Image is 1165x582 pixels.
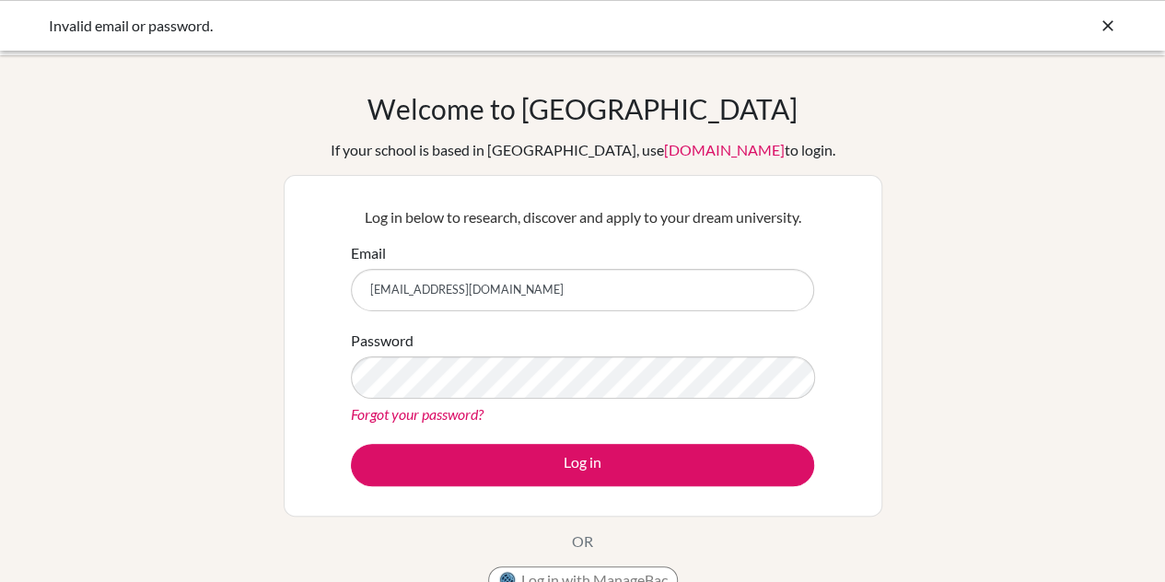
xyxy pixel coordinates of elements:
[351,242,386,264] label: Email
[572,530,593,553] p: OR
[351,330,414,352] label: Password
[351,444,814,486] button: Log in
[331,139,835,161] div: If your school is based in [GEOGRAPHIC_DATA], use to login.
[351,405,483,423] a: Forgot your password?
[664,141,785,158] a: [DOMAIN_NAME]
[367,92,798,125] h1: Welcome to [GEOGRAPHIC_DATA]
[49,15,841,37] div: Invalid email or password.
[351,206,814,228] p: Log in below to research, discover and apply to your dream university.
